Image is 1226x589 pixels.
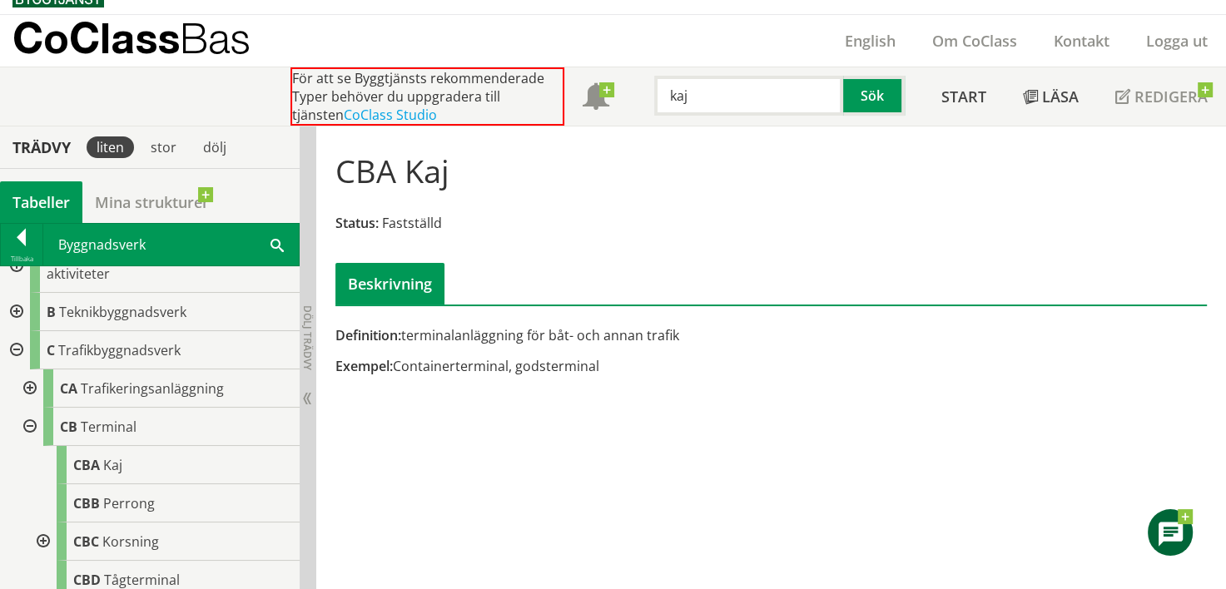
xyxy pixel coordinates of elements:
[73,532,99,551] span: CBC
[73,571,101,589] span: CBD
[102,532,159,551] span: Korsning
[12,28,251,47] p: CoClass
[1,252,42,265] div: Tillbaka
[103,456,122,474] span: Kaj
[27,522,300,561] div: Gå till informationssidan för CoClass Studio
[193,136,236,158] div: dölj
[82,181,221,223] a: Mina strukturer
[104,571,180,589] span: Tågterminal
[923,67,1005,126] a: Start
[12,15,286,67] a: CoClassBas
[3,138,80,156] div: Trädvy
[58,341,181,359] span: Trafikbyggnadsverk
[1128,31,1226,51] a: Logga ut
[654,76,843,116] input: Sök
[335,152,449,189] h1: CBA Kaj
[300,305,315,370] span: Dölj trädvy
[141,136,186,158] div: stor
[335,214,379,232] span: Status:
[914,31,1035,51] a: Om CoClass
[1035,31,1128,51] a: Kontakt
[27,484,300,522] div: Gå till informationssidan för CoClass Studio
[13,369,300,408] div: Gå till informationssidan för CoClass Studio
[583,85,609,111] span: Notifikationer
[335,326,909,344] div: terminalanläggning för båt- och annan trafik
[1005,67,1097,126] a: Läsa
[826,31,914,51] a: English
[1134,87,1208,106] span: Redigera
[335,388,547,571] img: Vitplattaattersfelaktigbildmed220pxhg5.JPG
[344,106,437,124] a: CoClass Studio
[1042,87,1079,106] span: Läsa
[335,326,401,344] span: Definition:
[180,13,251,62] span: Bas
[73,456,100,474] span: CBA
[335,263,444,304] div: Beskrivning
[47,303,56,321] span: B
[271,235,284,253] span: Sök i tabellen
[81,379,224,398] span: Trafikeringsanläggning
[290,67,564,126] div: För att se Byggtjänsts rekommenderade Typer behöver du uppgradera till tjänsten
[81,418,136,436] span: Terminal
[87,136,134,158] div: liten
[103,494,155,512] span: Perrong
[60,418,77,436] span: CB
[382,214,442,232] span: Fastställd
[335,357,909,375] div: Containerterminal, godsterminal
[73,494,100,512] span: CBB
[335,357,393,375] span: Exempel:
[60,379,77,398] span: CA
[27,446,300,484] div: Gå till informationssidan för CoClass Studio
[843,76,905,116] button: Sök
[43,224,299,265] div: Byggnadsverk
[941,87,986,106] span: Start
[47,341,55,359] span: C
[59,303,186,321] span: Teknikbyggnadsverk
[1097,67,1226,126] a: Redigera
